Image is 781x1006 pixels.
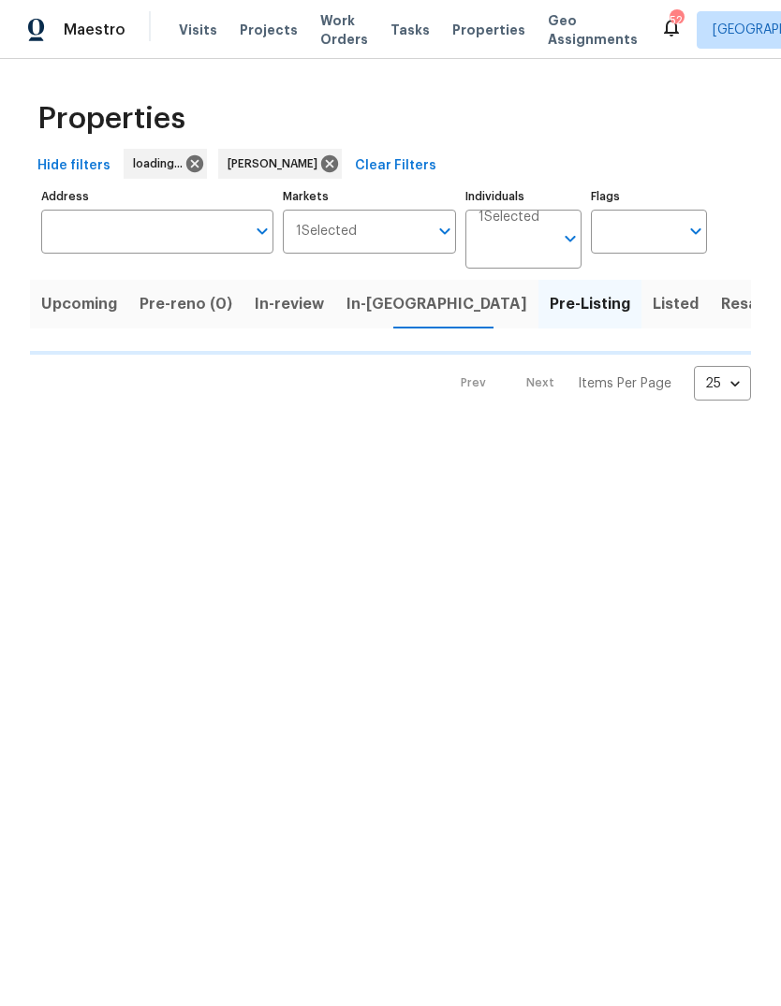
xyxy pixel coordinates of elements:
button: Hide filters [30,149,118,183]
button: Clear Filters [347,149,444,183]
label: Individuals [465,191,582,202]
span: loading... [133,154,190,173]
span: Maestro [64,21,125,39]
span: Projects [240,21,298,39]
button: Open [249,218,275,244]
span: Tasks [390,23,430,36]
span: Resale [721,291,770,317]
label: Address [41,191,273,202]
span: Listed [653,291,699,317]
p: Items Per Page [578,374,671,393]
span: Upcoming [41,291,117,317]
label: Flags [591,191,707,202]
label: Markets [283,191,457,202]
div: 25 [694,359,751,408]
span: [PERSON_NAME] [228,154,325,173]
nav: Pagination Navigation [443,366,751,401]
span: 1 Selected [296,224,357,240]
span: Pre-reno (0) [140,291,232,317]
span: In-review [255,291,324,317]
span: Geo Assignments [548,11,638,49]
div: [PERSON_NAME] [218,149,342,179]
span: Clear Filters [355,154,436,178]
div: 52 [670,11,683,30]
span: 1 Selected [479,210,539,226]
span: Work Orders [320,11,368,49]
span: Properties [452,21,525,39]
span: Pre-Listing [550,291,630,317]
button: Open [557,226,583,252]
button: Open [432,218,458,244]
span: Visits [179,21,217,39]
span: Properties [37,109,185,128]
span: In-[GEOGRAPHIC_DATA] [346,291,527,317]
button: Open [683,218,709,244]
span: Hide filters [37,154,111,178]
div: loading... [124,149,207,179]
